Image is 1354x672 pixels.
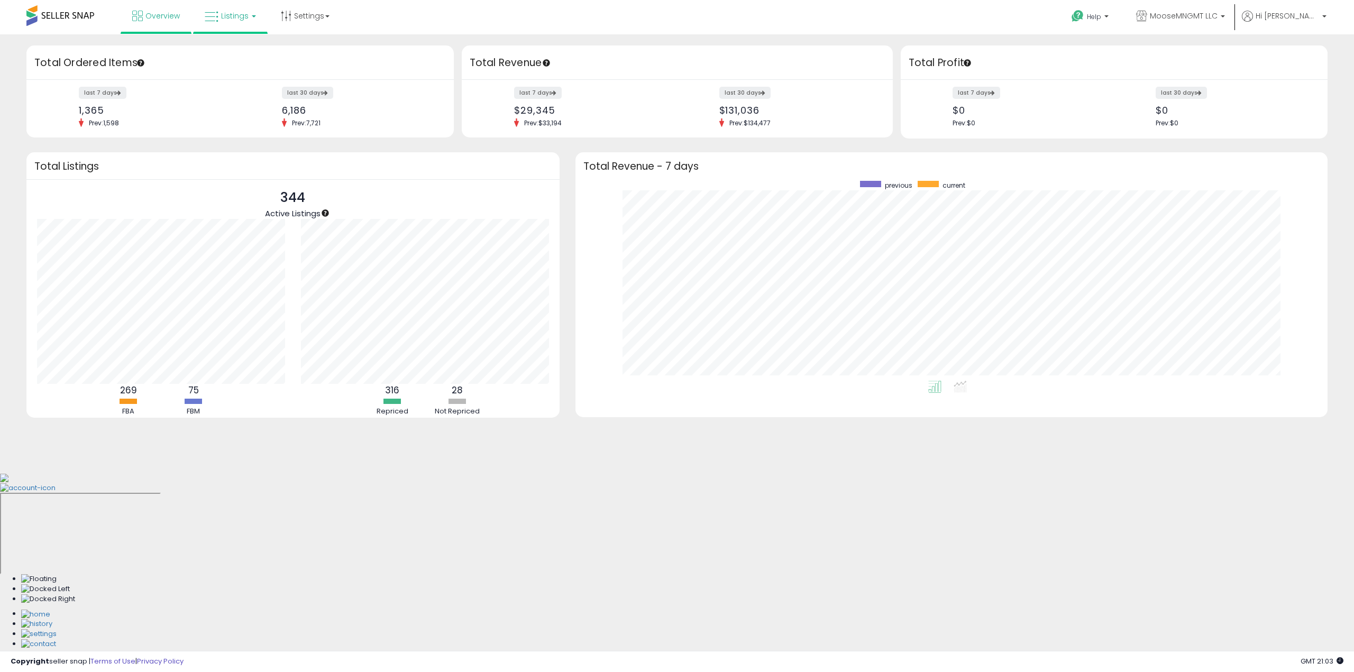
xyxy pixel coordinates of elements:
[34,162,552,170] h3: Total Listings
[953,105,1106,116] div: $0
[79,105,232,116] div: 1,365
[519,118,567,127] span: Prev: $33,194
[542,58,551,68] div: Tooltip anchor
[282,87,333,99] label: last 30 days
[1156,87,1207,99] label: last 30 days
[1156,118,1178,127] span: Prev: $0
[361,407,424,417] div: Repriced
[120,384,137,397] b: 269
[1156,105,1309,116] div: $0
[282,105,435,116] div: 6,186
[514,105,669,116] div: $29,345
[963,58,972,68] div: Tooltip anchor
[1087,12,1101,21] span: Help
[885,181,912,190] span: previous
[514,87,562,99] label: last 7 days
[21,639,56,649] img: Contact
[21,610,50,620] img: Home
[21,584,70,594] img: Docked Left
[21,574,57,584] img: Floating
[1242,11,1326,34] a: Hi [PERSON_NAME]
[1063,2,1119,34] a: Help
[470,56,885,70] h3: Total Revenue
[953,118,975,127] span: Prev: $0
[145,11,180,21] span: Overview
[21,594,75,604] img: Docked Right
[321,208,330,218] div: Tooltip anchor
[385,384,399,397] b: 316
[909,56,1320,70] h3: Total Profit
[426,407,489,417] div: Not Repriced
[136,58,145,68] div: Tooltip anchor
[221,11,249,21] span: Listings
[1256,11,1319,21] span: Hi [PERSON_NAME]
[719,105,874,116] div: $131,036
[1071,10,1084,23] i: Get Help
[21,619,52,629] img: History
[265,188,321,208] p: 344
[1150,11,1218,21] span: MooseMNGMT LLC
[719,87,771,99] label: last 30 days
[287,118,326,127] span: Prev: 7,721
[162,407,225,417] div: FBM
[724,118,776,127] span: Prev: $134,477
[34,56,446,70] h3: Total Ordered Items
[265,208,321,219] span: Active Listings
[188,384,199,397] b: 75
[452,384,463,397] b: 28
[953,87,1000,99] label: last 7 days
[97,407,160,417] div: FBA
[583,162,1320,170] h3: Total Revenue - 7 days
[943,181,965,190] span: current
[21,629,57,639] img: Settings
[79,87,126,99] label: last 7 days
[84,118,124,127] span: Prev: 1,598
